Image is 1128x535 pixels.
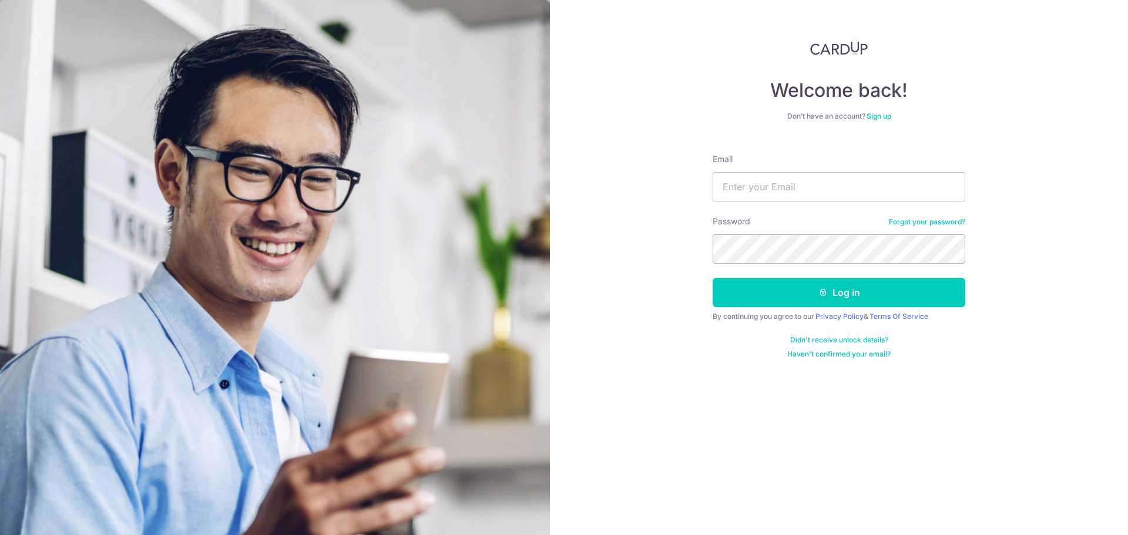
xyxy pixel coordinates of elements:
[787,349,891,359] a: Haven't confirmed your email?
[713,172,965,201] input: Enter your Email
[790,335,888,345] a: Didn't receive unlock details?
[713,112,965,121] div: Don’t have an account?
[713,79,965,102] h4: Welcome back!
[713,153,733,165] label: Email
[867,112,891,120] a: Sign up
[889,217,965,227] a: Forgot your password?
[869,312,928,321] a: Terms Of Service
[815,312,864,321] a: Privacy Policy
[713,278,965,307] button: Log in
[810,41,868,55] img: CardUp Logo
[713,312,965,321] div: By continuing you agree to our &
[713,216,750,227] label: Password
